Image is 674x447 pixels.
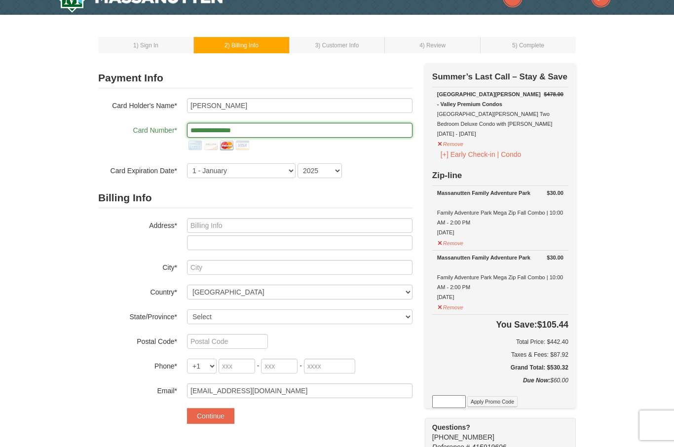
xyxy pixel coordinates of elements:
button: Remove [437,137,464,149]
span: ) Customer Info [318,42,359,49]
h4: $105.44 [432,320,568,330]
span: ) Review [423,42,446,49]
strong: [GEOGRAPHIC_DATA][PERSON_NAME] - Valley Premium Condos [437,91,541,107]
div: $60.00 [432,375,568,395]
strong: Summer’s Last Call – Stay & Save [432,72,567,81]
div: Family Adventure Park Mega Zip Fall Combo | 10:00 AM - 2:00 PM [DATE] [437,188,563,237]
label: Address* [98,218,177,230]
small: 2 [225,42,259,49]
small: 5 [512,42,544,49]
button: Remove [437,300,464,312]
label: Phone* [98,359,177,371]
label: City* [98,260,177,272]
label: Email* [98,383,177,396]
span: - [257,362,260,370]
button: Continue [187,408,234,424]
h2: Billing Info [98,188,412,208]
h6: Total Price: $442.40 [432,337,568,347]
label: Postal Code* [98,334,177,346]
input: xxx [261,359,298,373]
img: mastercard.png [219,138,234,153]
span: You Save: [496,320,537,330]
label: Country* [98,285,177,297]
input: xxx [219,359,255,373]
button: [+] Early Check-in | Condo [437,149,525,160]
strong: Zip-line [432,171,462,180]
label: State/Province* [98,309,177,322]
input: Card Holder Name [187,98,412,113]
input: Billing Info [187,218,412,233]
img: amex.png [187,138,203,153]
label: Card Number* [98,123,177,135]
img: visa.png [234,138,250,153]
span: [PHONE_NUMBER] [432,422,558,441]
img: discover.png [203,138,219,153]
strong: $30.00 [547,188,563,198]
strong: Questions? [432,423,470,431]
small: 3 [315,42,359,49]
label: Card Holder's Name* [98,98,177,111]
input: xxxx [304,359,355,373]
div: Taxes & Fees: $87.92 [432,350,568,360]
span: - [300,362,302,370]
input: Email [187,383,412,398]
small: 1 [133,42,158,49]
small: 4 [419,42,446,49]
div: Massanutten Family Adventure Park [437,253,563,262]
button: Apply Promo Code [467,396,518,407]
input: Postal Code [187,334,268,349]
strong: $30.00 [547,253,563,262]
h2: Payment Info [98,68,412,88]
input: City [187,260,412,275]
span: ) Billing Info [228,42,259,49]
h5: Grand Total: $530.32 [432,363,568,372]
span: ) Complete [516,42,544,49]
strong: Due Now: [523,377,550,384]
div: Family Adventure Park Mega Zip Fall Combo | 10:00 AM - 2:00 PM [DATE] [437,253,563,302]
div: Massanutten Family Adventure Park [437,188,563,198]
button: Remove [437,236,464,248]
del: $478.00 [544,91,563,97]
div: [GEOGRAPHIC_DATA][PERSON_NAME] Two Bedroom Deluxe Condo with [PERSON_NAME] [DATE] - [DATE] [437,89,563,139]
label: Card Expiration Date* [98,163,177,176]
span: ) Sign In [137,42,158,49]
